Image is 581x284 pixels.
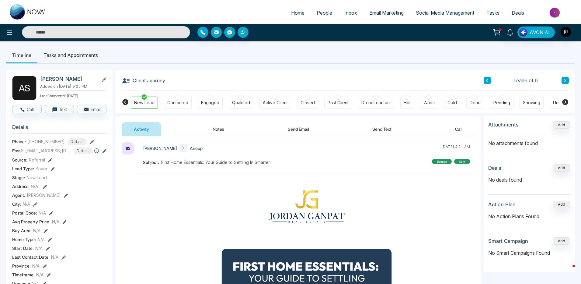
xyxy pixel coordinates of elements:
button: Email [77,105,106,113]
span: AVON AI [530,29,550,36]
a: Inbox [338,7,363,19]
span: Last Contact Date : [12,254,50,260]
div: Engaged [201,100,219,106]
p: Last Connected: [DATE] [40,92,106,99]
span: Tasks [486,10,499,16]
span: Deals [512,10,524,16]
div: Dead [470,100,481,106]
div: Hot [404,100,411,106]
span: Address: [12,183,38,190]
a: Tasks [480,7,506,19]
span: Anoop [190,145,203,151]
button: Text [45,105,74,113]
span: Social Media Management [416,10,474,16]
div: Closed [301,100,315,106]
img: Lead Flow [519,28,527,37]
span: New Lead [26,174,47,181]
span: N/A [35,245,43,251]
span: Source: [12,157,27,163]
button: Notes [200,122,236,136]
span: Start Date : [12,245,34,251]
div: sent [454,159,470,164]
a: Social Media Management [410,7,480,19]
p: No Smart Campaigns Found [488,249,570,257]
div: Do not contact [361,100,391,106]
span: Default [68,138,87,145]
span: N/A [37,236,45,243]
div: Warm [423,100,435,106]
h3: Smart Campaign [488,238,528,244]
span: N/A [32,263,40,269]
span: City : [12,201,21,207]
span: Postal Code : [12,210,37,216]
span: Buy Area : [12,227,32,234]
img: User Avatar [561,27,571,37]
span: N/A [31,184,38,189]
p: Added on [DATE] 9:05 PM [40,84,106,89]
h2: [PERSON_NAME] [40,76,97,82]
span: Avg Property Price : [12,218,50,225]
span: People [317,10,332,16]
div: Cold [447,100,457,106]
div: Past Client [328,100,349,106]
div: Unspecified [553,100,577,106]
iframe: Intercom live chat [560,263,575,278]
div: Active Client [263,100,288,106]
span: Buyer [36,165,47,172]
span: N/A [23,201,30,207]
span: Home [291,10,304,16]
span: Default [74,147,93,154]
span: Referral [29,157,45,163]
button: Add [553,121,570,129]
button: Send Email [276,122,321,136]
h3: Details [12,124,106,133]
span: First Home Essentials: Your Guide to Settling In Smarter [161,159,270,165]
a: Email Marketing [363,7,410,19]
button: Call [12,105,42,113]
div: bounce [432,159,452,164]
span: [PERSON_NAME] [143,145,177,151]
span: Stage: [12,174,25,181]
img: Market-place.gif [533,6,577,20]
div: Qualified [232,100,250,106]
span: Agent: [12,192,25,198]
a: Home [285,7,311,19]
div: Showing [523,100,540,106]
span: [PHONE_NUMBER] [27,138,65,145]
li: Timeline [6,47,37,63]
span: Phone: [12,138,26,145]
span: N/A [52,218,59,225]
span: N/A [33,227,40,234]
div: [DATE] 4:11 AM [441,144,470,152]
h3: Deals [488,165,501,171]
a: Deals [506,7,530,19]
div: A S [12,76,37,100]
div: Contacted [167,100,188,106]
span: Province : [12,263,31,269]
h3: Attachments [488,122,519,128]
button: Add [553,237,570,245]
h3: Action Plan [488,201,516,208]
span: [EMAIL_ADDRESS][DOMAIN_NAME] [25,147,71,154]
span: [PERSON_NAME] [27,192,61,198]
span: Lead Type: [12,165,34,172]
a: People [311,7,338,19]
p: No attachments found [488,135,570,147]
img: Nova CRM Logo [10,4,46,20]
p: No deals found [488,176,570,183]
button: Send Text [360,122,404,136]
span: Home Type : [12,236,36,243]
span: Timeframe : [12,272,35,278]
button: Activity [122,122,161,136]
span: Lead 6 of 6 [513,77,538,84]
button: Add [553,201,570,208]
li: Tasks and Appointments [37,47,104,63]
h3: Client Journey [122,76,165,85]
button: AVON AI [517,27,555,38]
span: Email Marketing [369,10,404,16]
div: New Lead [134,100,155,106]
span: Email: [12,147,24,154]
p: No Action Plans Found [488,213,570,220]
span: N/A [51,254,58,260]
span: N/A [36,272,43,278]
